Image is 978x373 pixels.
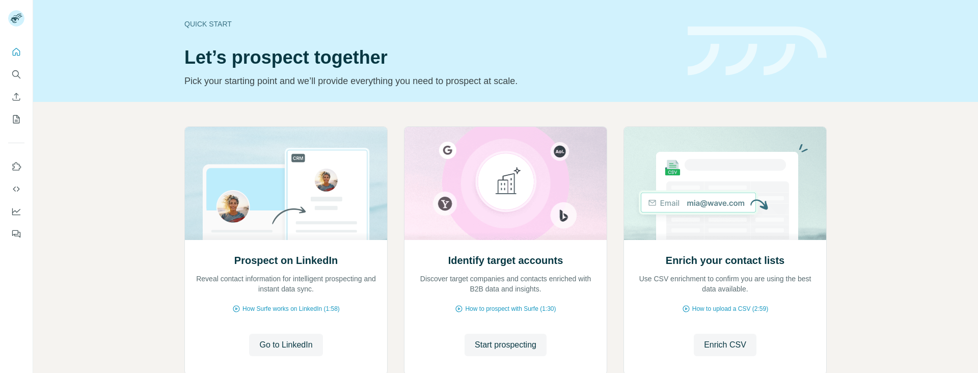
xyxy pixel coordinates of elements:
h2: Enrich your contact lists [666,253,784,268]
img: Prospect on LinkedIn [184,127,388,240]
button: My lists [8,110,24,128]
button: Start prospecting [465,334,547,356]
button: Go to LinkedIn [249,334,322,356]
span: How to prospect with Surfe (1:30) [465,304,556,313]
p: Reveal contact information for intelligent prospecting and instant data sync. [195,274,377,294]
button: Use Surfe API [8,180,24,198]
span: Start prospecting [475,339,536,351]
button: Feedback [8,225,24,243]
button: Enrich CSV [8,88,24,106]
button: Search [8,65,24,84]
button: Dashboard [8,202,24,221]
span: How Surfe works on LinkedIn (1:58) [242,304,340,313]
h1: Let’s prospect together [184,47,675,68]
img: Identify target accounts [404,127,607,240]
div: Quick start [184,19,675,29]
button: Enrich CSV [694,334,756,356]
span: How to upload a CSV (2:59) [692,304,768,313]
span: Go to LinkedIn [259,339,312,351]
button: Use Surfe on LinkedIn [8,157,24,176]
p: Discover target companies and contacts enriched with B2B data and insights. [415,274,596,294]
p: Pick your starting point and we’ll provide everything you need to prospect at scale. [184,74,675,88]
h2: Prospect on LinkedIn [234,253,338,268]
h2: Identify target accounts [448,253,563,268]
img: banner [688,26,827,76]
button: Quick start [8,43,24,61]
span: Enrich CSV [704,339,746,351]
img: Enrich your contact lists [623,127,827,240]
p: Use CSV enrichment to confirm you are using the best data available. [634,274,816,294]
